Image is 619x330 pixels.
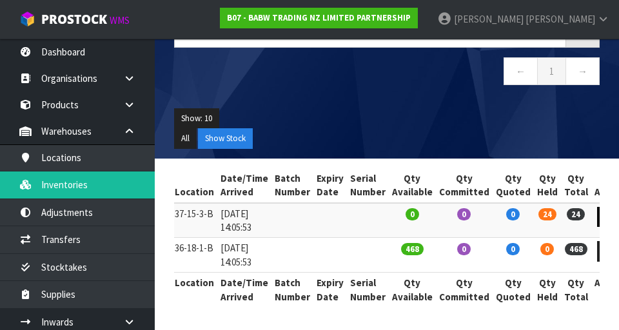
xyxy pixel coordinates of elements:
[436,273,493,307] th: Qty Committed
[172,168,217,203] th: Location
[537,57,566,85] a: 1
[406,208,419,220] span: 0
[506,243,520,255] span: 0
[565,243,587,255] span: 468
[227,12,411,23] strong: B07 - BABW TRADING NZ LIMITED PARTNERSHIP
[110,14,130,26] small: WMS
[540,243,554,255] span: 0
[538,208,556,220] span: 24
[217,238,271,273] td: [DATE] 14:05:53
[271,273,313,307] th: Batch Number
[174,108,219,129] button: Show: 10
[172,203,217,238] td: 37-15-3-B
[526,13,595,25] span: [PERSON_NAME]
[454,13,524,25] span: [PERSON_NAME]
[172,238,217,273] td: 36-18-1-B
[457,208,471,220] span: 0
[561,273,591,307] th: Qty Total
[174,57,600,89] nav: Page navigation
[217,168,271,203] th: Date/Time Arrived
[172,273,217,307] th: Location
[217,203,271,238] td: [DATE] 14:05:53
[534,273,561,307] th: Qty Held
[457,243,471,255] span: 0
[220,8,418,28] a: B07 - BABW TRADING NZ LIMITED PARTNERSHIP
[436,168,493,203] th: Qty Committed
[567,208,585,220] span: 24
[565,57,600,85] a: →
[198,128,253,149] button: Show Stock
[174,128,197,149] button: All
[493,273,534,307] th: Qty Quoted
[506,208,520,220] span: 0
[271,168,313,203] th: Batch Number
[389,273,436,307] th: Qty Available
[313,273,347,307] th: Expiry Date
[313,168,347,203] th: Expiry Date
[41,11,107,28] span: ProStock
[217,273,271,307] th: Date/Time Arrived
[504,57,538,85] a: ←
[19,11,35,27] img: cube-alt.png
[561,168,591,203] th: Qty Total
[347,273,389,307] th: Serial Number
[401,243,424,255] span: 468
[493,168,534,203] th: Qty Quoted
[347,168,389,203] th: Serial Number
[389,168,436,203] th: Qty Available
[534,168,561,203] th: Qty Held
